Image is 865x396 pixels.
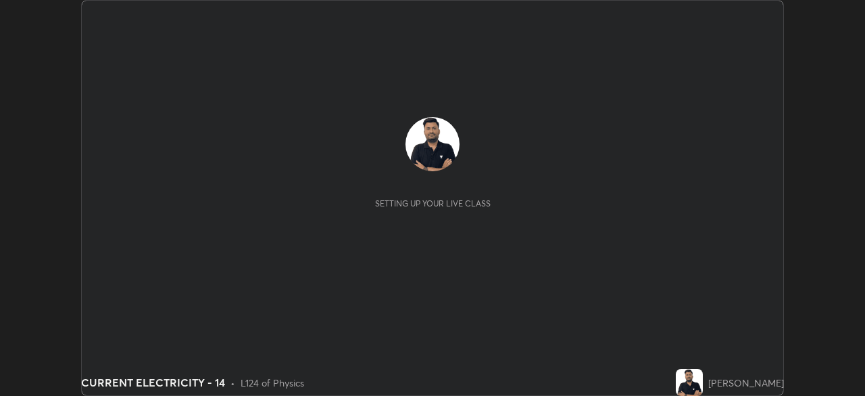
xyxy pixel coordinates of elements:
div: L124 of Physics [241,376,304,390]
img: 8782f5c7b807477aad494b3bf83ebe7f.png [405,117,460,171]
div: Setting up your live class [375,198,491,208]
img: 8782f5c7b807477aad494b3bf83ebe7f.png [676,369,703,396]
div: [PERSON_NAME] [708,376,784,390]
div: CURRENT ELECTRICITY - 14 [81,374,225,391]
div: • [230,376,235,390]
